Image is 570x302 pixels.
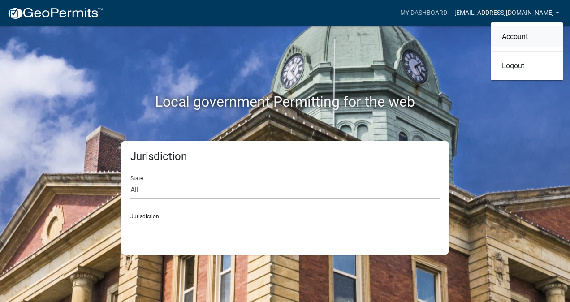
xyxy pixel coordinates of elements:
[491,55,563,77] a: Logout
[491,26,563,47] a: Account
[397,4,451,22] a: My Dashboard
[130,150,440,163] h5: Jurisdiction
[451,4,563,22] a: [EMAIL_ADDRESS][DOMAIN_NAME]
[36,93,534,110] h2: Local government Permitting for the web
[491,22,563,80] div: [EMAIL_ADDRESS][DOMAIN_NAME]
